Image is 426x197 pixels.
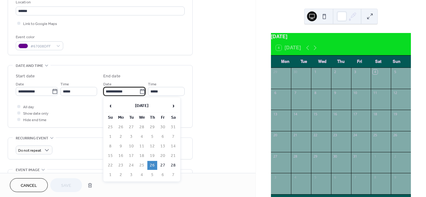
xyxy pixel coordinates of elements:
th: Su [105,113,115,122]
span: Cancel [21,183,37,189]
div: 25 [373,133,377,137]
div: 12 [393,91,397,95]
div: 26 [393,133,397,137]
div: 2 [393,154,397,158]
div: 14 [293,112,297,116]
td: 10 [126,142,136,151]
div: Fri [350,55,369,68]
td: 5 [147,170,157,179]
div: 8 [313,91,317,95]
td: 1 [105,132,115,141]
div: End date [103,73,121,80]
span: Event image [16,167,40,173]
div: 4 [373,70,377,74]
span: Date [103,81,112,88]
div: 10 [353,91,358,95]
th: Fr [158,113,168,122]
div: Sun [387,55,406,68]
div: 9 [393,175,397,179]
div: 6 [273,91,277,95]
td: 2 [116,132,126,141]
div: 3 [353,70,358,74]
div: 23 [333,133,338,137]
td: 6 [158,132,168,141]
div: 9 [333,91,338,95]
td: 8 [105,142,115,151]
th: Th [147,113,157,122]
div: 15 [313,112,317,116]
span: Hide end time [23,117,47,123]
div: Mon [276,55,294,68]
div: 28 [293,154,297,158]
div: 18 [373,112,377,116]
div: 20 [273,133,277,137]
span: › [169,100,178,112]
th: Mo [116,113,126,122]
td: 20 [158,151,168,160]
td: 22 [105,161,115,170]
div: 1 [313,70,317,74]
td: 12 [147,142,157,151]
div: 7 [353,175,358,179]
td: 26 [116,123,126,132]
td: 15 [105,151,115,160]
div: 22 [313,133,317,137]
td: 30 [158,123,168,132]
a: Cancel [10,178,48,192]
td: 25 [105,123,115,132]
td: 24 [126,161,136,170]
div: 4 [293,175,297,179]
td: 31 [168,123,178,132]
td: 9 [116,142,126,151]
span: #67008DFF [31,43,53,50]
td: 23 [116,161,126,170]
td: 4 [137,170,147,179]
div: 30 [333,154,338,158]
td: 28 [137,123,147,132]
div: 30 [293,70,297,74]
span: Time [148,81,157,88]
span: Date [16,81,24,88]
div: 5 [393,70,397,74]
td: 1 [105,170,115,179]
td: 28 [168,161,178,170]
span: All day [23,104,34,110]
span: Date and time [16,63,43,69]
td: 27 [126,123,136,132]
div: 16 [333,112,338,116]
div: 27 [273,154,277,158]
td: 19 [147,151,157,160]
div: 3 [273,175,277,179]
div: Wed [313,55,332,68]
td: 7 [168,132,178,141]
div: 19 [393,112,397,116]
div: 13 [273,112,277,116]
div: 24 [353,133,358,137]
span: ‹ [106,100,115,112]
div: Sat [369,55,387,68]
td: 26 [147,161,157,170]
div: Thu [332,55,350,68]
th: Tu [126,113,136,122]
td: 21 [168,151,178,160]
td: 29 [147,123,157,132]
div: 6 [333,175,338,179]
div: 29 [313,154,317,158]
div: 7 [293,91,297,95]
div: 2 [333,70,338,74]
div: Start date [16,73,35,80]
td: 7 [168,170,178,179]
td: 17 [126,151,136,160]
div: 5 [313,175,317,179]
span: Do not repeat [18,147,41,154]
td: 27 [158,161,168,170]
td: 3 [126,170,136,179]
td: 25 [137,161,147,170]
td: 11 [137,142,147,151]
span: Recurring event [16,135,48,142]
td: 5 [147,132,157,141]
span: Link to Google Maps [23,21,57,27]
td: 13 [158,142,168,151]
span: Show date only [23,110,48,117]
div: 17 [353,112,358,116]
